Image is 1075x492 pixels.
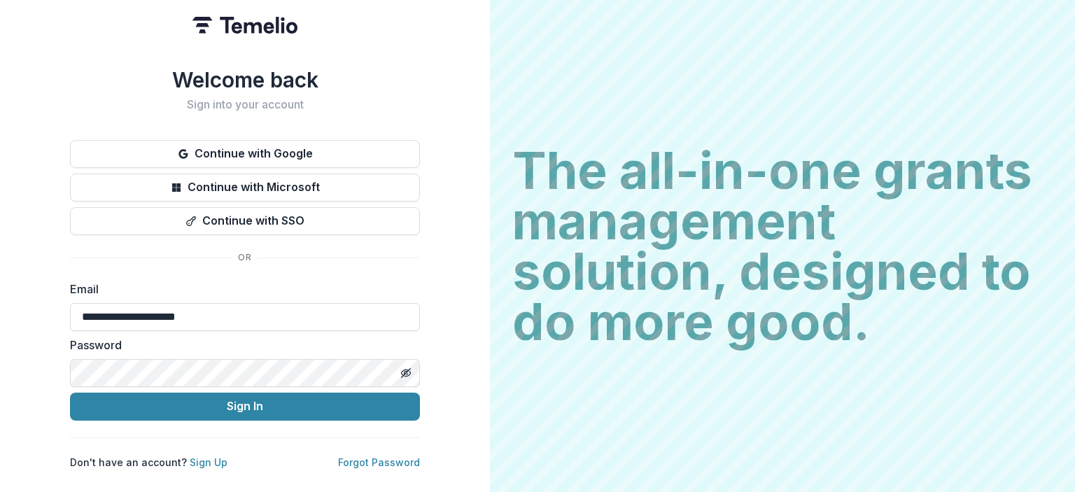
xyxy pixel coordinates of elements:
button: Sign In [70,393,420,421]
button: Continue with Microsoft [70,174,420,202]
h1: Welcome back [70,67,420,92]
p: Don't have an account? [70,455,227,470]
button: Toggle password visibility [395,362,417,384]
label: Password [70,337,412,353]
label: Email [70,281,412,297]
button: Continue with SSO [70,207,420,235]
button: Continue with Google [70,140,420,168]
a: Forgot Password [338,456,420,468]
a: Sign Up [190,456,227,468]
h2: Sign into your account [70,98,420,111]
img: Temelio [192,17,297,34]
